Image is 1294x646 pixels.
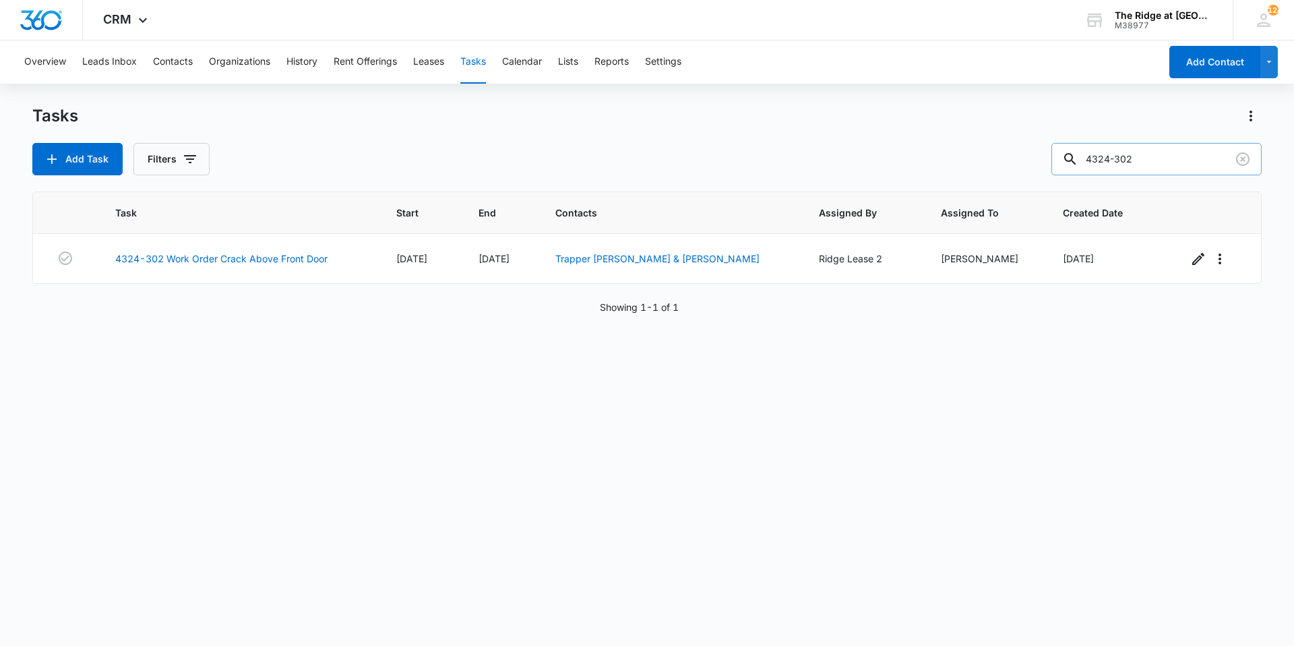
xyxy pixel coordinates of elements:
div: [PERSON_NAME] [941,252,1030,266]
span: Start [396,206,427,220]
span: Created Date [1063,206,1136,220]
span: CRM [103,12,131,26]
button: Rent Offerings [334,40,397,84]
button: Leases [413,40,444,84]
a: Trapper [PERSON_NAME] & [PERSON_NAME] [555,253,760,264]
div: account name [1115,10,1213,21]
span: 124 [1268,5,1278,16]
button: Calendar [502,40,542,84]
div: account id [1115,21,1213,30]
span: End [479,206,504,220]
span: Assigned By [819,206,889,220]
button: Tasks [460,40,486,84]
button: Settings [645,40,681,84]
input: Search Tasks [1051,143,1262,175]
button: Leads Inbox [82,40,137,84]
span: [DATE] [396,253,427,264]
button: Reports [594,40,629,84]
button: History [286,40,317,84]
button: Lists [558,40,578,84]
span: Contacts [555,206,766,220]
button: Actions [1240,105,1262,127]
button: Add Contact [1169,46,1260,78]
span: Task [115,206,344,220]
button: Clear [1232,148,1254,170]
button: Filters [133,143,210,175]
button: Add Task [32,143,123,175]
a: 4324-302 Work Order Crack Above Front Door [115,252,328,266]
div: Ridge Lease 2 [819,252,908,266]
span: [DATE] [1063,253,1094,264]
span: Assigned To [941,206,1011,220]
p: Showing 1-1 of 1 [600,300,679,314]
button: Organizations [209,40,270,84]
button: Contacts [153,40,193,84]
span: [DATE] [479,253,510,264]
h1: Tasks [32,106,78,126]
div: notifications count [1268,5,1278,16]
button: Overview [24,40,66,84]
